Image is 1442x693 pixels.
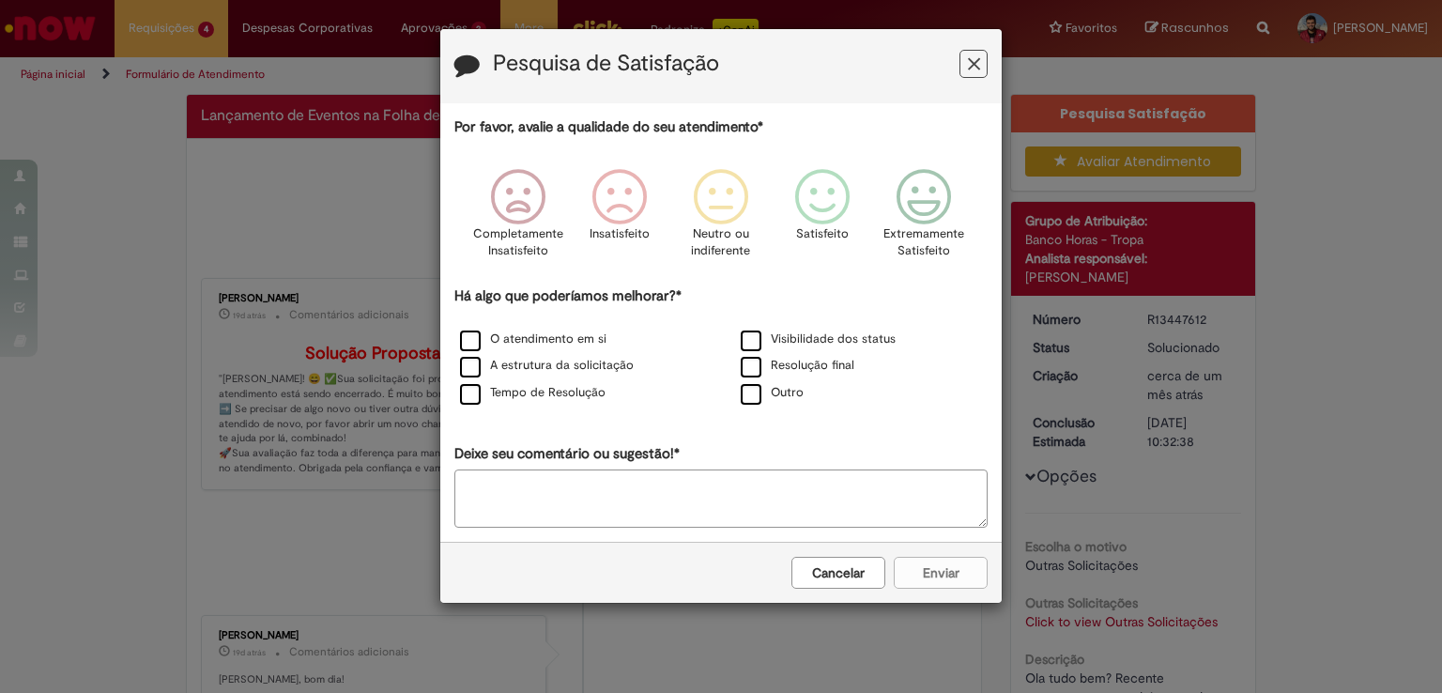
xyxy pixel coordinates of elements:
[876,155,972,284] div: Extremamente Satisfeito
[791,557,885,589] button: Cancelar
[454,286,988,408] div: Há algo que poderíamos melhorar?*
[469,155,565,284] div: Completamente Insatisfeito
[673,155,769,284] div: Neutro ou indiferente
[687,225,755,260] p: Neutro ou indiferente
[775,155,870,284] div: Satisfeito
[741,331,896,348] label: Visibilidade dos status
[883,225,964,260] p: Extremamente Satisfeito
[796,225,849,243] p: Satisfeito
[493,52,719,76] label: Pesquisa de Satisfação
[741,384,804,402] label: Outro
[460,357,634,375] label: A estrutura da solicitação
[572,155,667,284] div: Insatisfeito
[460,384,606,402] label: Tempo de Resolução
[454,117,763,137] label: Por favor, avalie a qualidade do seu atendimento*
[741,357,854,375] label: Resolução final
[590,225,650,243] p: Insatisfeito
[473,225,563,260] p: Completamente Insatisfeito
[454,444,680,464] label: Deixe seu comentário ou sugestão!*
[460,331,606,348] label: O atendimento em si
